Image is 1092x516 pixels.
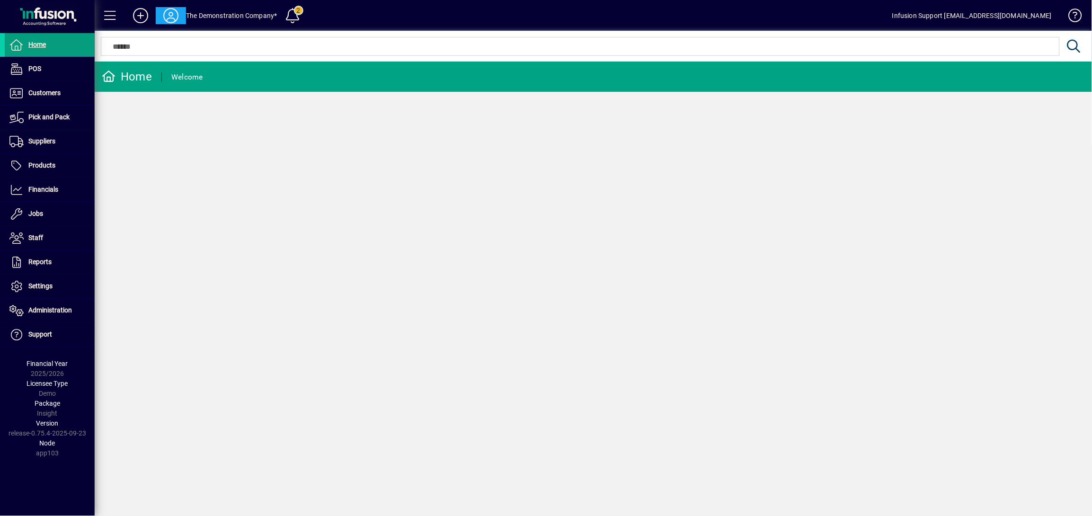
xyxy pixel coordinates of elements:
[28,161,55,169] span: Products
[40,439,55,447] span: Node
[5,81,95,105] a: Customers
[36,419,59,427] span: Version
[5,275,95,298] a: Settings
[28,41,46,48] span: Home
[28,258,52,266] span: Reports
[5,130,95,153] a: Suppliers
[102,69,152,84] div: Home
[28,65,41,72] span: POS
[28,306,72,314] span: Administration
[5,323,95,347] a: Support
[28,234,43,241] span: Staff
[27,360,68,367] span: Financial Year
[5,106,95,129] a: Pick and Pack
[892,8,1052,23] div: Infusion Support [EMAIL_ADDRESS][DOMAIN_NAME]
[5,178,95,202] a: Financials
[28,282,53,290] span: Settings
[28,137,55,145] span: Suppliers
[28,330,52,338] span: Support
[28,186,58,193] span: Financials
[28,89,61,97] span: Customers
[27,380,68,387] span: Licensee Type
[125,7,156,24] button: Add
[5,57,95,81] a: POS
[5,299,95,322] a: Administration
[186,8,277,23] div: The Demonstration Company*
[28,210,43,217] span: Jobs
[5,226,95,250] a: Staff
[28,113,70,121] span: Pick and Pack
[156,7,186,24] button: Profile
[5,202,95,226] a: Jobs
[1061,2,1080,33] a: Knowledge Base
[5,154,95,178] a: Products
[5,250,95,274] a: Reports
[35,400,60,407] span: Package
